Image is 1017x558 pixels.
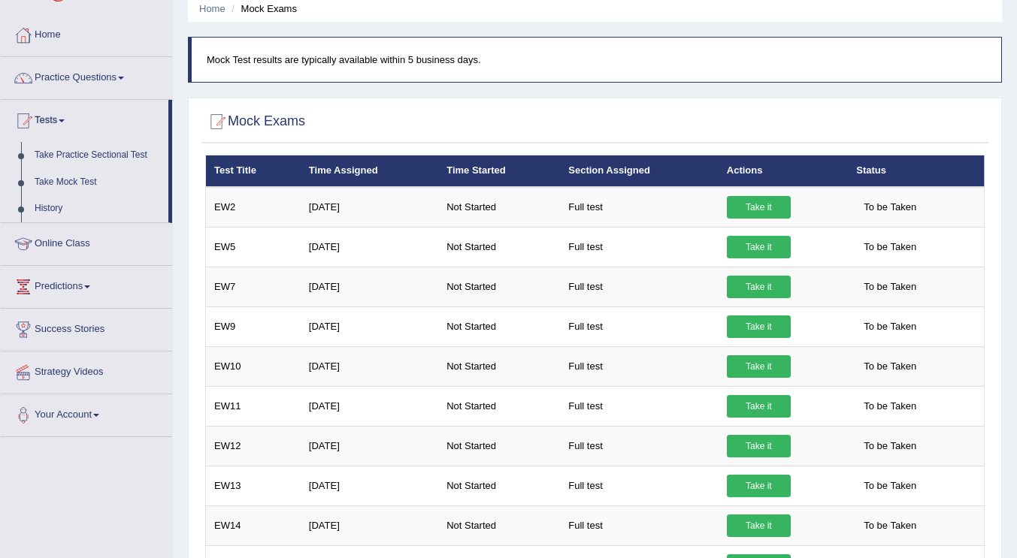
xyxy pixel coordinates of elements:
[206,505,301,545] td: EW14
[727,475,791,497] a: Take it
[856,355,924,378] span: To be Taken
[206,267,301,306] td: EW7
[438,386,560,426] td: Not Started
[1,266,172,303] a: Predictions
[1,394,172,432] a: Your Account
[560,187,719,228] td: Full test
[856,514,924,537] span: To be Taken
[560,426,719,466] td: Full test
[301,267,438,306] td: [DATE]
[560,306,719,346] td: Full test
[301,155,438,187] th: Time Assigned
[301,505,438,545] td: [DATE]
[560,155,719,187] th: Section Assigned
[856,196,924,219] span: To be Taken
[438,306,560,346] td: Not Started
[206,346,301,386] td: EW10
[727,276,791,298] a: Take it
[727,236,791,258] a: Take it
[206,306,301,346] td: EW9
[301,346,438,386] td: [DATE]
[560,346,719,386] td: Full test
[438,187,560,228] td: Not Started
[856,395,924,418] span: To be Taken
[301,306,438,346] td: [DATE]
[206,466,301,505] td: EW13
[1,57,172,95] a: Practice Questions
[727,514,791,537] a: Take it
[28,169,168,196] a: Take Mock Test
[301,426,438,466] td: [DATE]
[856,475,924,497] span: To be Taken
[727,355,791,378] a: Take it
[205,110,305,133] h2: Mock Exams
[206,187,301,228] td: EW2
[206,227,301,267] td: EW5
[856,236,924,258] span: To be Taken
[727,196,791,219] a: Take it
[1,309,172,346] a: Success Stories
[560,227,719,267] td: Full test
[206,155,301,187] th: Test Title
[727,395,791,418] a: Take it
[1,100,168,137] a: Tests
[560,386,719,426] td: Full test
[1,223,172,261] a: Online Class
[1,14,172,52] a: Home
[856,315,924,338] span: To be Taken
[438,466,560,505] td: Not Started
[28,195,168,222] a: History
[727,435,791,457] a: Take it
[848,155,984,187] th: Status
[206,386,301,426] td: EW11
[856,435,924,457] span: To be Taken
[301,227,438,267] td: [DATE]
[438,346,560,386] td: Not Started
[560,466,719,505] td: Full test
[301,187,438,228] td: [DATE]
[301,466,438,505] td: [DATE]
[438,267,560,306] td: Not Started
[28,142,168,169] a: Take Practice Sectional Test
[438,426,560,466] td: Not Started
[856,276,924,298] span: To be Taken
[228,2,297,16] li: Mock Exams
[560,267,719,306] td: Full test
[206,426,301,466] td: EW12
[207,53,986,67] p: Mock Test results are typically available within 5 business days.
[438,227,560,267] td: Not Started
[727,315,791,338] a: Take it
[301,386,438,426] td: [DATE]
[438,155,560,187] th: Time Started
[719,155,848,187] th: Actions
[199,3,225,14] a: Home
[560,505,719,545] td: Full test
[1,351,172,389] a: Strategy Videos
[438,505,560,545] td: Not Started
